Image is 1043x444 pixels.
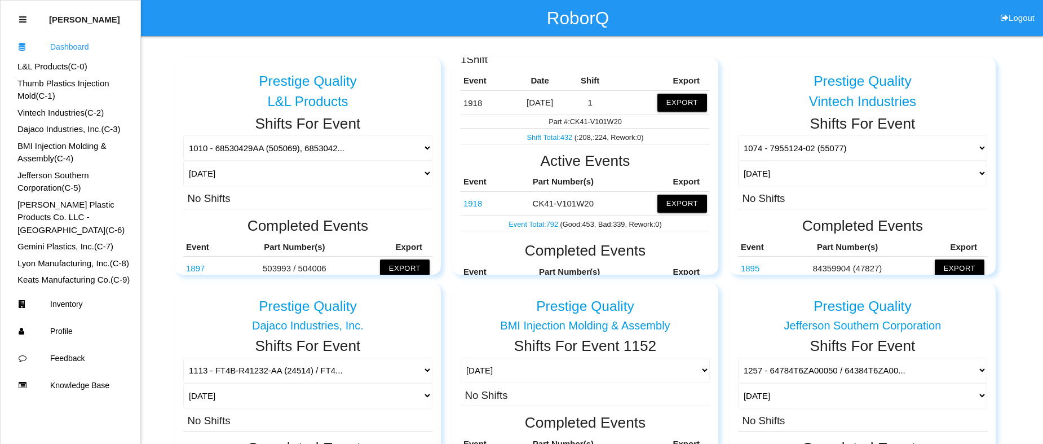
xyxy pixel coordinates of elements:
[17,108,104,117] a: Vintech Industries(C-2)
[17,124,121,134] a: Dajaco Industries, Inc.(C-3)
[187,191,230,205] h3: No Shifts
[1,345,140,372] a: Feedback
[612,72,710,90] th: Export
[527,133,574,142] a: Shift Total:432
[618,173,710,191] th: Export
[738,116,987,132] h2: Shifts For Event
[17,241,113,251] a: Gemini Plastics, Inc.(C-7)
[1,257,140,270] div: Lyon Manufacturing, Inc.'s Dashboard
[461,289,710,332] a: Prestige Quality BMI Injection Molding & Assembly
[461,90,511,115] td: CK41-V101W20
[183,116,432,132] h2: Shifts For Event
[1,274,140,287] div: Keats Manufacturing Co.'s Dashboard
[259,298,357,314] h5: Prestige Quality
[738,64,987,109] a: Prestige Quality Vintech Industries
[1,140,140,165] div: BMI Injection Molding & Assembly's Dashboard
[259,73,357,89] h5: Prestige Quality
[461,173,508,191] th: Event
[461,72,511,90] th: Event
[508,191,618,216] td: CK41-V101W20
[657,94,707,112] button: Export
[465,387,507,401] h3: No Shifts
[380,260,430,278] button: Export
[183,64,432,109] a: Prestige Quality L&L Products
[183,319,432,332] div: Dajaco Industries, Inc.
[741,263,759,273] a: 1895
[463,199,482,208] a: 1918
[1,169,140,195] div: Jefferson Southern Corporation's Dashboard
[568,72,612,90] th: Shift
[742,412,785,427] h3: No Shifts
[183,218,432,234] h2: Completed Events
[1,33,140,60] a: Dashboard
[771,238,925,257] th: Part Number(s)
[377,238,432,257] th: Export
[461,115,710,129] td: Part #: CK41-V101W20
[1,291,140,318] a: Inventory
[511,90,568,115] td: [DATE]
[183,289,432,332] a: Prestige Quality Dajaco Industries, Inc.
[461,191,508,216] td: CK41-V101W20
[1,318,140,345] a: Profile
[17,275,130,284] a: Keats Manufacturing Co.(C-9)
[461,415,710,431] h2: Completed Events
[738,338,987,354] h2: Shifts For Event
[494,263,645,282] th: Part Number(s)
[1,240,140,253] div: Gemini Plastics, Inc.'s Dashboard
[1,107,140,120] div: Vintech Industries's Dashboard
[1,60,140,73] div: L&L Products's Dashboard
[463,130,707,142] p: ( : 208 , : 224 , Rework: 0 )
[186,263,205,273] a: 1897
[568,90,612,115] td: 1
[509,220,560,228] a: Event Total:792
[738,289,987,332] a: Prestige Quality Jefferson Southern Corporation
[212,238,377,257] th: Part Number(s)
[771,257,925,281] td: 84359904 (47827)
[19,6,26,33] div: Close
[17,258,129,268] a: Lyon Manufacturing, Inc.(C-8)
[1,199,140,237] div: Wright Plastic Products Co. LLC - Sheridan's Dashboard
[814,298,912,314] h5: Prestige Quality
[742,191,785,205] h3: No Shifts
[17,78,109,101] a: Thumb Plastics Injection Mold(C-1)
[461,319,710,332] div: BMI Injection Molding & Assembly
[924,238,987,257] th: Export
[461,263,494,282] th: Event
[183,94,432,109] div: L&L Products
[212,257,377,281] td: 503993 / 504006
[461,51,488,65] h3: 1 Shift
[187,412,230,427] h3: No Shifts
[738,218,987,234] h2: Completed Events
[461,338,710,354] h2: Shifts For Event 1152
[17,200,125,235] a: [PERSON_NAME] Plastic Products Co. LLC - [GEOGRAPHIC_DATA](C-6)
[461,153,710,169] h2: Active Events
[738,257,771,281] td: 84359904 (47827)
[463,217,707,230] p: (Good: 453 , Bad: 339 , Rework: 0 )
[738,94,987,109] div: Vintech Industries
[17,170,89,193] a: Jefferson Southern Corporation(C-5)
[738,238,771,257] th: Event
[17,141,107,164] a: BMI Injection Molding & Assembly(C-4)
[508,173,618,191] th: Part Number(s)
[1,123,140,136] div: Dajaco Industries, Inc.'s Dashboard
[17,61,87,71] a: L&L Products(C-0)
[183,257,212,281] td: 503993 / 504006
[461,243,710,259] h2: Completed Events
[1,372,140,399] a: Knowledge Base
[1,77,140,103] div: Thumb Plastics Injection Mold's Dashboard
[814,73,912,89] h5: Prestige Quality
[511,72,568,90] th: Date
[49,6,120,24] p: Kim Osborn
[657,195,707,213] button: Export
[645,263,710,282] th: Export
[935,260,984,278] button: Export
[738,319,987,332] div: Jefferson Southern Corporation
[183,338,432,354] h2: Shifts For Event
[536,298,634,314] h5: Prestige Quality
[183,238,212,257] th: Event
